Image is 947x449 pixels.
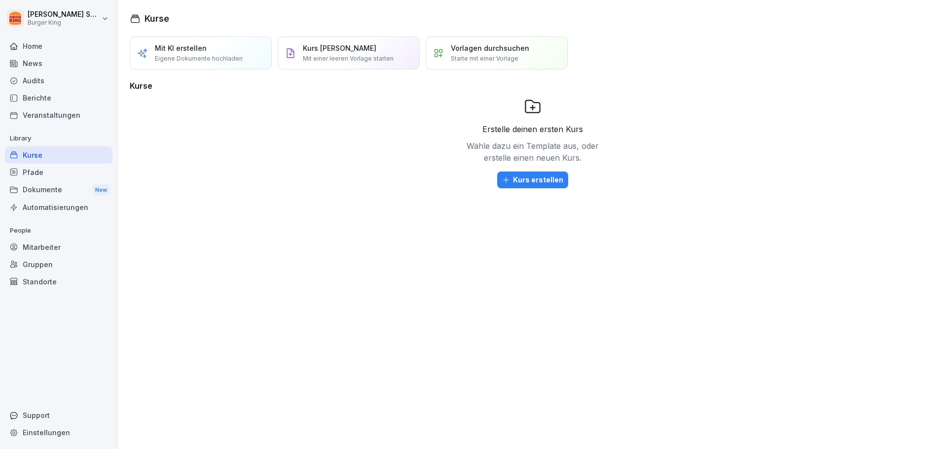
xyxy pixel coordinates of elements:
[5,273,112,290] a: Standorte
[5,424,112,441] a: Einstellungen
[5,146,112,164] a: Kurse
[502,174,563,185] div: Kurs erstellen
[482,123,583,135] p: Erstelle deinen ersten Kurs
[5,256,112,273] a: Gruppen
[145,12,169,25] h1: Kurse
[5,72,112,89] a: Audits
[5,199,112,216] a: Automatisierungen
[5,106,112,124] a: Veranstaltungen
[155,54,243,63] p: Eigene Dokumente hochladen
[5,89,112,106] a: Berichte
[303,54,394,63] p: Mit einer leeren Vorlage starten
[5,131,112,146] p: Library
[5,181,112,199] a: DokumenteNew
[464,140,602,164] p: Wähle dazu ein Template aus, oder erstelle einen neuen Kurs.
[5,164,112,181] a: Pfade
[303,43,376,53] p: Kurs [PERSON_NAME]
[28,10,100,19] p: [PERSON_NAME] Salmen
[5,239,112,256] a: Mitarbeiter
[5,37,112,55] a: Home
[28,19,100,26] p: Burger King
[5,407,112,424] div: Support
[155,43,207,53] p: Mit KI erstellen
[451,43,529,53] p: Vorlagen durchsuchen
[451,54,518,63] p: Starte mit einer Vorlage
[93,184,109,196] div: New
[5,55,112,72] a: News
[5,223,112,239] p: People
[5,181,112,199] div: Dokumente
[130,80,935,92] h3: Kurse
[497,172,568,188] button: Kurs erstellen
